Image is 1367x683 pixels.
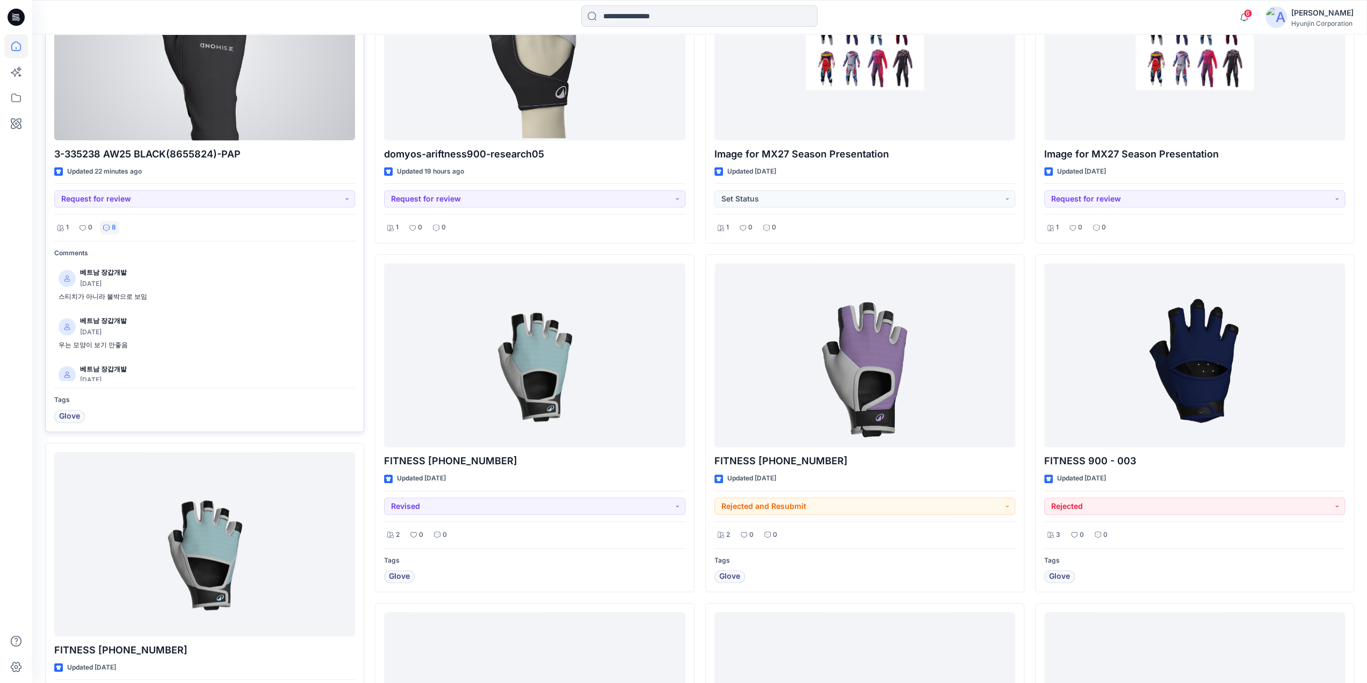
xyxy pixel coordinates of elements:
[714,454,1015,469] p: FITNESS [PHONE_NUMBER]
[719,570,740,583] span: Glove
[1078,222,1082,233] p: 0
[1103,529,1108,541] p: 0
[64,323,70,330] svg: avatar
[726,222,729,233] p: 1
[727,166,776,177] p: Updated [DATE]
[714,555,1015,566] p: Tags
[80,364,127,375] p: 베트남 장갑개발
[1291,6,1354,19] div: [PERSON_NAME]
[1265,6,1287,28] img: avatar
[112,222,116,233] p: 8
[419,529,423,541] p: 0
[59,291,351,303] p: 스티치가 아니라 불박으로 보임
[396,222,399,233] p: 1
[80,375,127,386] p: [DATE]
[54,643,355,658] p: FITNESS [PHONE_NUMBER]
[1044,147,1345,162] p: Image for MX27 Season Presentation
[59,340,351,351] p: 우는 모양이 보기 안좋음
[59,410,80,423] span: Glove
[714,263,1015,448] a: FITNESS 900-008-1
[714,147,1015,162] p: Image for MX27 Season Presentation
[749,529,754,541] p: 0
[1049,570,1070,583] span: Glove
[1044,263,1345,448] a: FITNESS 900 - 003
[88,222,92,233] p: 0
[80,315,127,327] p: 베트남 장갑개발
[772,222,776,233] p: 0
[66,222,69,233] p: 1
[67,166,142,177] p: Updated 22 minutes ago
[397,473,446,484] p: Updated [DATE]
[1044,454,1345,469] p: FITNESS 900 - 003
[64,371,70,378] svg: avatar
[1057,166,1106,177] p: Updated [DATE]
[1056,529,1060,541] p: 3
[54,394,355,406] p: Tags
[727,473,776,484] p: Updated [DATE]
[443,529,447,541] p: 0
[54,248,355,259] p: Comments
[396,529,400,541] p: 2
[54,360,355,404] a: 베트남 장갑개발[DATE]이부분 자연스럽게 표현 바람
[54,147,355,162] p: 3-335238 AW25 BLACK(8655824)-PAP
[1102,222,1106,233] p: 0
[442,222,446,233] p: 0
[384,555,685,566] p: Tags
[1243,9,1252,18] span: 6
[1057,473,1106,484] p: Updated [DATE]
[54,452,355,636] a: FITNESS 900-008-3
[389,570,410,583] span: Glove
[384,147,685,162] p: domyos-ariftness900-research05
[80,278,127,290] p: [DATE]
[1044,555,1345,566] p: Tags
[54,311,355,355] a: 베트남 장갑개발[DATE]우는 모양이 보기 안좋음
[64,275,70,282] svg: avatar
[80,267,127,278] p: 베트남 장갑개발
[1080,529,1084,541] p: 0
[726,529,730,541] p: 2
[1291,19,1354,27] div: Hyunjin Corporation
[1056,222,1059,233] p: 1
[80,327,127,338] p: [DATE]
[418,222,422,233] p: 0
[67,662,116,673] p: Updated [DATE]
[54,263,355,307] a: 베트남 장갑개발[DATE]스티치가 아니라 불박으로 보임
[384,263,685,448] a: FITNESS 900-008-2
[748,222,753,233] p: 0
[397,166,464,177] p: Updated 19 hours ago
[384,454,685,469] p: FITNESS [PHONE_NUMBER]
[773,529,777,541] p: 0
